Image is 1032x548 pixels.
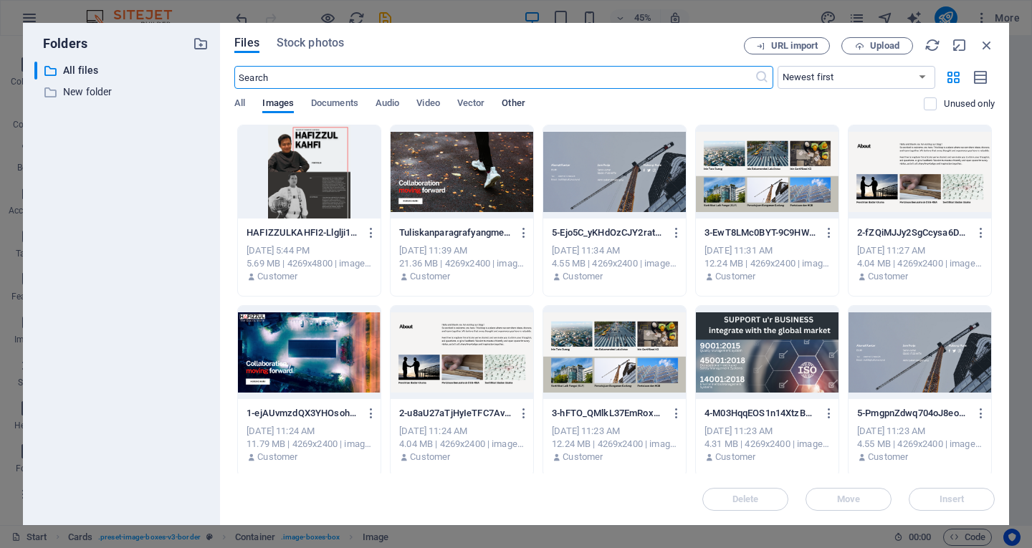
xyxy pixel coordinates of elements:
span: Images [262,95,294,115]
div: [DATE] 11:23 AM [704,425,830,438]
span: Other [502,95,525,115]
p: Customer [715,270,755,283]
p: Customer [715,451,755,463]
div: [DATE] 5:44 PM [247,244,372,257]
div: 4.04 MB | 4269x2400 | image/png [857,257,983,270]
p: 5-Ejo5C_yKHdOzCJY2rat_cA.png [552,226,664,239]
div: [DATE] 11:31 AM [704,244,830,257]
input: Search [234,66,754,89]
p: Customer [563,451,603,463]
span: Vector [457,95,485,115]
p: New folder [63,84,182,100]
span: All [234,95,245,115]
button: URL import [744,37,830,54]
p: 2-fZQiMJJy2SgCcysa6DhIXA.png [857,226,969,239]
p: 4-M03HqqEOS1n14XtzBn3TOw.png [704,407,816,420]
p: Customer [868,270,908,283]
i: Close [979,37,995,53]
span: Upload [870,42,899,50]
p: Customer [563,270,603,283]
div: New folder [34,83,209,101]
i: Minimize [952,37,967,53]
div: 12.24 MB | 4269x2400 | image/png [704,257,830,270]
p: 3-hFTO_QMlkL37EmRoxX4p3Q.png [552,407,664,420]
p: Customer [410,451,450,463]
p: 5-PmgpnZdwq704oJ8eo_8xLw.png [857,407,969,420]
i: Reload [924,37,940,53]
i: Create new folder [193,36,209,52]
p: Folders [34,34,87,53]
div: [DATE] 11:27 AM [857,244,983,257]
div: [DATE] 11:24 AM [247,425,372,438]
button: Upload [841,37,913,54]
p: All files [63,62,182,79]
p: TuliskanparagrafyangmenjelaskantentangperusahaankonstruksiAndadisini.YakinkancalonklienAndauntukm... [399,226,511,239]
div: [DATE] 11:24 AM [399,425,525,438]
div: 4.55 MB | 4269x2400 | image/png [857,438,983,451]
p: 1-ejAUvmzdQX3YHOsohWR-rg.png [247,407,358,420]
span: Documents [311,95,358,115]
div: [DATE] 11:23 AM [857,425,983,438]
div: 21.36 MB | 4269x2400 | image/png [399,257,525,270]
div: 5.69 MB | 4269x4800 | image/png [247,257,372,270]
span: Stock photos [277,34,344,52]
div: ​ [34,62,37,80]
div: [DATE] 11:23 AM [552,425,677,438]
div: 12.24 MB | 4269x2400 | image/png [552,438,677,451]
div: 11.79 MB | 4269x2400 | image/png [247,438,372,451]
span: URL import [771,42,818,50]
span: Audio [376,95,399,115]
div: [DATE] 11:39 AM [399,244,525,257]
div: 4.55 MB | 4269x2400 | image/png [552,257,677,270]
div: 4.31 MB | 4269x2400 | image/png [704,438,830,451]
p: Customer [868,451,908,463]
span: Video [416,95,439,115]
p: Customer [257,451,297,463]
span: Files [234,34,259,52]
div: [DATE] 11:34 AM [552,244,677,257]
p: Customer [410,270,450,283]
p: 2-u8aU27aTjHyIeTFC7AvCag.png [399,407,511,420]
p: HAFIZZULKAHFI2-Llglji1Gv5JimS_CkgCYpg.png [247,226,358,239]
div: 4.04 MB | 4269x2400 | image/png [399,438,525,451]
p: Customer [257,270,297,283]
p: Displays only files that are not in use on the website. Files added during this session can still... [944,97,995,110]
p: 3-EwT8LMc0BYT-9C9HWcyyKw.png [704,226,816,239]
